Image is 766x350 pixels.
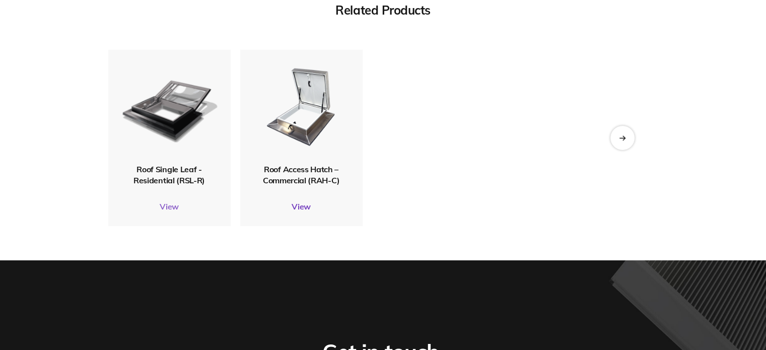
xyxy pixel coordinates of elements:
div: Related Products [108,3,658,18]
iframe: Chat Widget [585,234,766,350]
span: Roof Single Leaf - Residential (RSL-R) [133,164,205,185]
span: Roof Access Hatch – Commercial (RAH-C) [262,164,339,185]
div: Next slide [610,126,635,150]
a: View [240,201,362,212]
a: View [108,201,230,212]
